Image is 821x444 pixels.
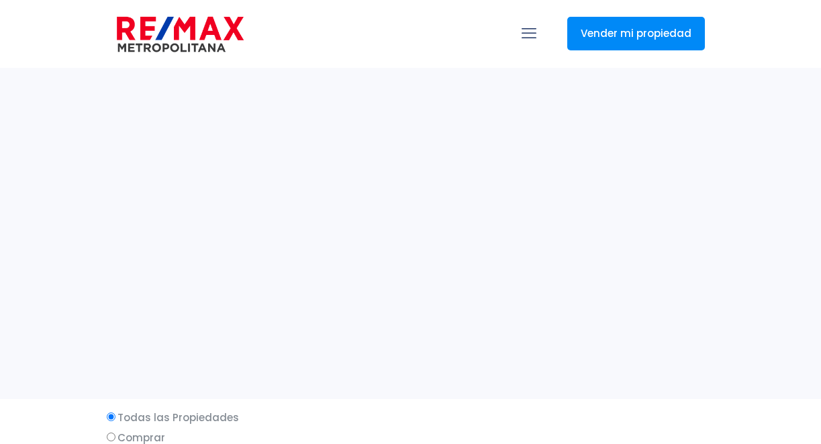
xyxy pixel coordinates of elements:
input: Comprar [107,433,115,441]
a: Vender mi propiedad [567,17,705,50]
input: Todas las Propiedades [107,412,115,421]
img: remax-metropolitana-logo [117,14,244,54]
a: mobile menu [518,22,540,45]
label: Todas las Propiedades [103,409,718,426]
